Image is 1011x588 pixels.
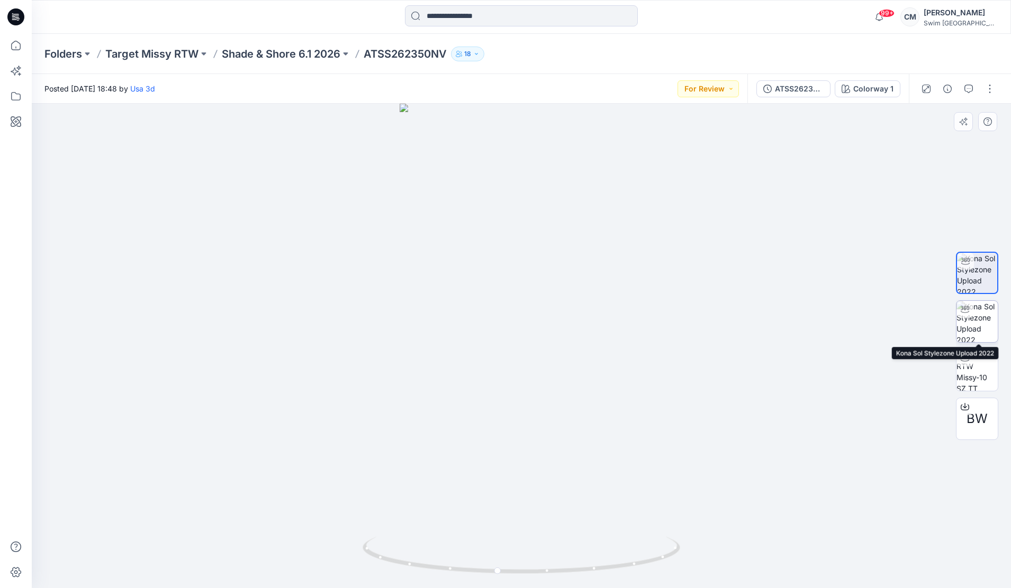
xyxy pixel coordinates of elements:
a: Usa 3d [130,84,155,93]
a: Target Missy RTW [105,47,198,61]
span: 99+ [879,9,895,17]
div: [PERSON_NAME] [924,6,998,19]
button: 18 [451,47,484,61]
img: Kona Sol Stylezone Upload 2022 [956,301,998,342]
span: Posted [DATE] 18:48 by [44,83,155,94]
div: ATSS262350NV [775,83,824,95]
button: Colorway 1 [835,80,900,97]
div: Swim [GEOGRAPHIC_DATA] [924,19,998,27]
a: Shade & Shore 6.1 2026 [222,47,340,61]
p: 18 [464,48,471,60]
p: ATSS262350NV [364,47,447,61]
button: ATSS262350NV [756,80,831,97]
img: TGT RTW Missy-10 SZ TT [956,350,998,391]
img: Kona Sol Stylezone Upload 2022 [957,253,997,293]
button: Details [939,80,956,97]
div: CM [900,7,919,26]
div: Colorway 1 [853,83,893,95]
span: BW [967,409,988,428]
a: Folders [44,47,82,61]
